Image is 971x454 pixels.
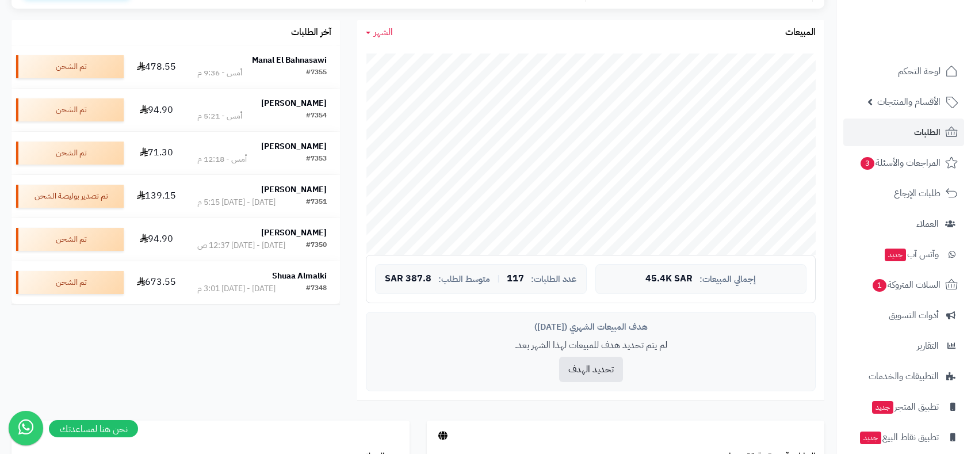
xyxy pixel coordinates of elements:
span: السلات المتروكة [871,277,941,293]
span: عدد الطلبات: [531,274,576,284]
div: هدف المبيعات الشهري ([DATE]) [375,321,806,333]
div: تم الشحن [16,142,124,165]
span: التقارير [917,338,939,354]
strong: Shuaa Almalki [272,270,327,282]
div: [DATE] - [DATE] 3:01 م [197,283,276,295]
div: أمس - 12:18 م [197,154,247,165]
td: 94.90 [128,218,184,261]
div: أمس - 9:36 م [197,67,242,79]
td: 94.90 [128,89,184,131]
strong: [PERSON_NAME] [261,184,327,196]
span: طلبات الإرجاع [894,185,941,201]
span: | [497,274,500,283]
span: التطبيقات والخدمات [869,368,939,384]
div: [DATE] - [DATE] 12:37 ص [197,240,285,251]
span: المراجعات والأسئلة [859,155,941,171]
a: أدوات التسويق [843,302,964,329]
a: وآتس آبجديد [843,241,964,268]
div: [DATE] - [DATE] 5:15 م [197,197,276,208]
span: 3 [860,157,875,170]
div: #7351 [306,197,327,208]
td: 139.15 [128,175,184,218]
span: الطلبات [914,124,941,140]
div: #7354 [306,110,327,122]
p: لم يتم تحديد هدف للمبيعات لهذا الشهر بعد. [375,339,806,352]
a: المراجعات والأسئلة3 [843,149,964,177]
div: تم تصدير بوليصة الشحن [16,185,124,208]
span: الأقسام والمنتجات [877,94,941,110]
h3: المبيعات [785,28,816,38]
a: طلبات الإرجاع [843,180,964,207]
span: جديد [872,401,893,414]
span: متوسط الطلب: [438,274,490,284]
span: 387.8 SAR [385,274,431,284]
div: #7348 [306,283,327,295]
div: #7350 [306,240,327,251]
div: تم الشحن [16,228,124,251]
a: الشهر [366,26,393,39]
a: الطلبات [843,119,964,146]
td: 673.55 [128,261,184,304]
a: التطبيقات والخدمات [843,363,964,390]
button: تحديد الهدف [559,357,623,382]
span: الشهر [374,25,393,39]
h3: آخر الطلبات [291,28,331,38]
span: جديد [885,249,906,261]
strong: [PERSON_NAME] [261,97,327,109]
a: التقارير [843,332,964,360]
a: العملاء [843,210,964,238]
strong: [PERSON_NAME] [261,140,327,152]
a: السلات المتروكة1 [843,271,964,299]
span: 45.4K SAR [645,274,693,284]
div: #7355 [306,67,327,79]
td: 71.30 [128,132,184,174]
span: 1 [872,278,887,292]
div: تم الشحن [16,55,124,78]
span: تطبيق المتجر [871,399,939,415]
span: أدوات التسويق [889,307,939,323]
img: logo-2.png [893,11,960,35]
td: 478.55 [128,45,184,88]
span: وآتس آب [884,246,939,262]
strong: [PERSON_NAME] [261,227,327,239]
a: تطبيق المتجرجديد [843,393,964,421]
strong: Manal El Bahnasawi [252,54,327,66]
span: العملاء [916,216,939,232]
span: إجمالي المبيعات: [699,274,756,284]
div: تم الشحن [16,271,124,294]
span: تطبيق نقاط البيع [859,429,939,445]
div: تم الشحن [16,98,124,121]
a: لوحة التحكم [843,58,964,85]
div: أمس - 5:21 م [197,110,242,122]
div: #7353 [306,154,327,165]
span: جديد [860,432,881,444]
a: تطبيق نقاط البيعجديد [843,424,964,451]
span: 117 [507,274,524,284]
span: لوحة التحكم [898,63,941,79]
